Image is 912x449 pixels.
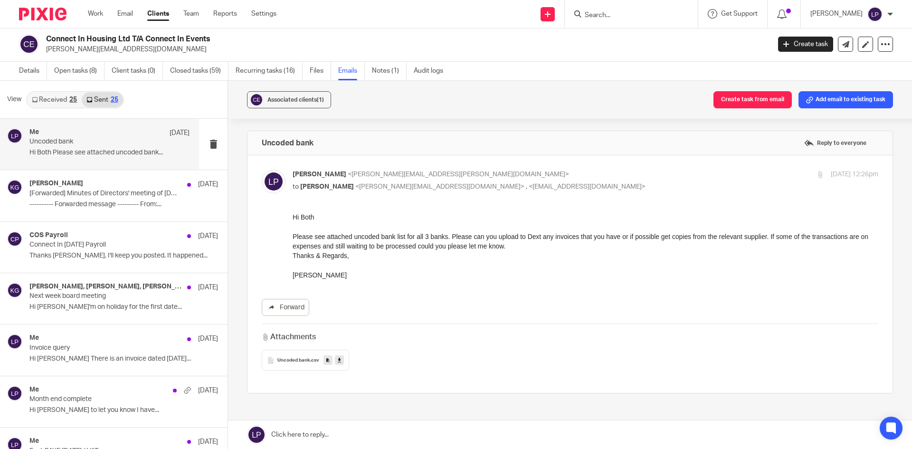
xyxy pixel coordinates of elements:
[584,11,669,20] input: Search
[29,241,180,249] p: Connect In [DATE] Payroll
[198,283,218,292] p: [DATE]
[529,183,646,190] span: <[EMAIL_ADDRESS][DOMAIN_NAME]>
[267,97,324,103] span: Associated clients
[247,91,331,108] button: Associated clients(1)
[29,252,218,260] p: Thanks [PERSON_NAME], I'll keep you posted. It happened...
[29,231,68,239] h4: COS Payroll
[249,93,264,107] img: svg%3E
[262,299,309,316] a: Forward
[526,183,527,190] span: ,
[802,136,869,150] label: Reply to everyone
[810,9,863,19] p: [PERSON_NAME]
[7,283,22,298] img: svg%3E
[262,350,349,371] button: Uncoded bank.csv
[778,37,833,52] a: Create task
[29,406,218,414] p: Hi [PERSON_NAME] to let you know I have...
[29,292,180,300] p: Next week board meeting
[7,386,22,401] img: svg%3E
[198,180,218,189] p: [DATE]
[29,355,218,363] p: Hi [PERSON_NAME] There is an invoice dated [DATE]...
[19,34,39,54] img: svg%3E
[29,437,39,445] h4: Me
[29,386,39,394] h4: Me
[293,183,299,190] span: to
[29,201,218,209] p: ---------- Forwarded message --------- From:...
[29,283,182,291] h4: [PERSON_NAME], [PERSON_NAME], [PERSON_NAME]
[147,9,169,19] a: Clients
[183,9,199,19] a: Team
[721,10,758,17] span: Get Support
[29,334,39,342] h4: Me
[19,8,66,20] img: Pixie
[867,7,883,22] img: svg%3E
[198,334,218,344] p: [DATE]
[69,96,77,103] div: 25
[29,303,218,311] p: Hi [PERSON_NAME]'m on holiday for the first date...
[170,128,190,138] p: [DATE]
[29,138,158,146] p: Uncoded bank
[355,183,524,190] span: <[PERSON_NAME][EMAIL_ADDRESS][DOMAIN_NAME]>
[29,344,180,352] p: Invoice query
[7,95,21,105] span: View
[338,62,365,80] a: Emails
[251,9,276,19] a: Settings
[713,91,792,108] button: Create task from email
[262,170,285,193] img: svg%3E
[82,92,123,107] a: Sent25
[54,62,104,80] a: Open tasks (8)
[348,171,569,178] span: <[PERSON_NAME][EMAIL_ADDRESS][PERSON_NAME][DOMAIN_NAME]>
[213,9,237,19] a: Reports
[29,128,39,136] h4: Me
[198,437,218,447] p: [DATE]
[310,358,319,363] span: .csv
[262,332,316,343] h3: Attachments
[112,62,163,80] a: Client tasks (0)
[7,180,22,195] img: svg%3E
[29,395,180,403] p: Month end complete
[29,190,180,198] p: [Forwarded] Minutes of Directors' meeting of [DATE]
[88,9,103,19] a: Work
[7,128,22,143] img: svg%3E
[198,231,218,241] p: [DATE]
[29,180,83,188] h4: [PERSON_NAME]
[300,183,354,190] span: [PERSON_NAME]
[310,62,331,80] a: Files
[27,92,82,107] a: Received25
[46,34,620,44] h2: Connect In Housing Ltd T/A Connect In Events
[46,45,764,54] p: [PERSON_NAME][EMAIL_ADDRESS][DOMAIN_NAME]
[170,62,228,80] a: Closed tasks (59)
[414,62,450,80] a: Audit logs
[262,138,313,148] h4: Uncoded bank
[111,96,118,103] div: 25
[831,170,878,180] p: [DATE] 12:26pm
[29,149,190,157] p: Hi Both Please see attached uncoded bank...
[7,334,22,349] img: svg%3E
[198,386,218,395] p: [DATE]
[317,97,324,103] span: (1)
[19,62,47,80] a: Details
[7,231,22,247] img: svg%3E
[236,62,303,80] a: Recurring tasks (16)
[798,91,893,108] button: Add email to existing task
[277,358,310,363] span: Uncoded bank
[293,171,346,178] span: [PERSON_NAME]
[372,62,407,80] a: Notes (1)
[117,9,133,19] a: Email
